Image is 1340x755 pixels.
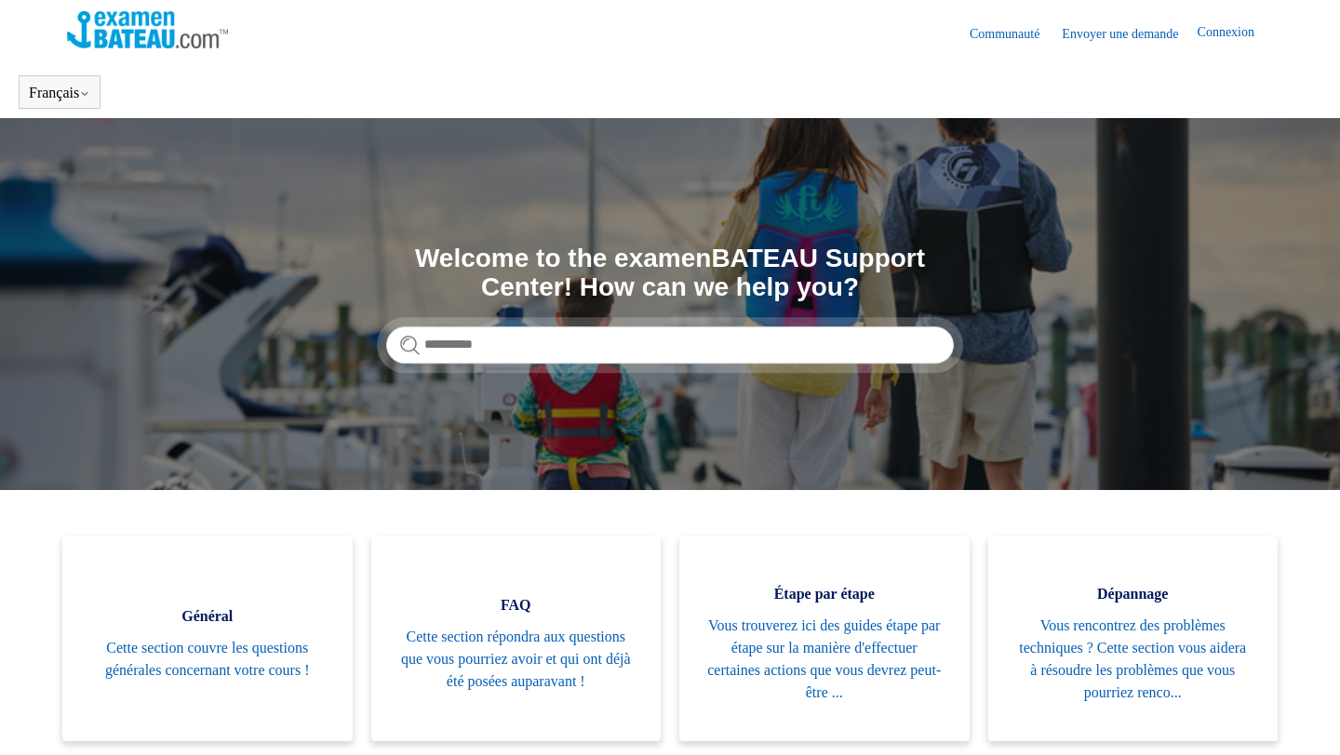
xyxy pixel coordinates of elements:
button: Français [29,85,90,101]
a: Dépannage Vous rencontrez des problèmes techniques ? Cette section vous aidera à résoudre les pro... [988,536,1279,741]
input: Rechercher [386,326,954,364]
a: Général Cette section couvre les questions générales concernant votre cours ! [62,536,353,741]
span: Cette section couvre les questions générales concernant votre cours ! [90,637,325,682]
span: Cette section répondra aux questions que vous pourriez avoir et qui ont déjà été posées auparavant ! [399,626,634,693]
div: Live chat [1278,693,1326,741]
a: Communauté [970,24,1058,44]
a: Connexion [1198,22,1273,45]
span: Général [90,605,325,628]
span: FAQ [399,594,634,616]
span: Dépannage [1016,583,1251,605]
img: Page d’accueil du Centre d’aide Examen Bateau [67,11,228,48]
a: Étape par étape Vous trouverez ici des guides étape par étape sur la manière d'effectuer certaine... [679,536,970,741]
span: Étape par étape [707,583,942,605]
a: FAQ Cette section répondra aux questions que vous pourriez avoir et qui ont déjà été posées aupar... [371,536,662,741]
h1: Welcome to the examenBATEAU Support Center! How can we help you? [386,245,954,302]
a: Envoyer une demande [1062,24,1197,44]
span: Vous rencontrez des problèmes techniques ? Cette section vous aidera à résoudre les problèmes que... [1016,615,1251,704]
span: Vous trouverez ici des guides étape par étape sur la manière d'effectuer certaines actions que vo... [707,615,942,704]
